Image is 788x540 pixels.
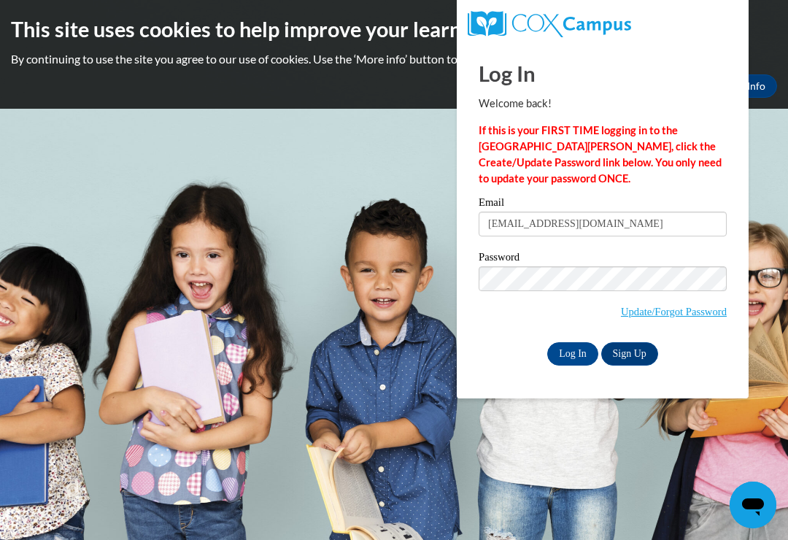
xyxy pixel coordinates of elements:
a: Update/Forgot Password [621,306,727,317]
a: Sign Up [601,342,658,366]
p: By continuing to use the site you agree to our use of cookies. Use the ‘More info’ button to read... [11,51,777,67]
strong: If this is your FIRST TIME logging in to the [GEOGRAPHIC_DATA][PERSON_NAME], click the Create/Upd... [479,124,722,185]
p: Welcome back! [479,96,727,112]
img: COX Campus [468,11,631,37]
h1: Log In [479,58,727,88]
label: Email [479,197,727,212]
iframe: Button to launch messaging window [730,482,776,528]
input: Log In [547,342,598,366]
h2: This site uses cookies to help improve your learning experience. [11,15,777,44]
label: Password [479,252,727,266]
